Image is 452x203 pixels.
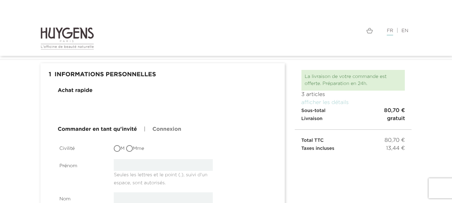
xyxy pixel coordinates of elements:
[55,159,109,170] label: Prénom
[301,153,405,163] iframe: PayPal Message 1
[301,108,326,113] span: Sous-total
[55,192,109,203] label: Nom
[384,136,405,144] span: 80,70 €
[46,68,280,82] h1: Informations personnelles
[126,145,144,152] label: Mme
[58,125,137,133] a: Commander en tant qu'invité
[387,115,405,123] span: gratuit
[301,100,349,105] a: afficher les détails
[40,27,94,50] img: Huygens logo
[144,127,146,132] span: |
[301,146,335,151] span: Taxes incluses
[301,116,323,121] span: Livraison
[301,138,324,143] span: Total TTC
[110,102,215,117] iframe: PayPal-paypal
[305,74,387,86] span: La livraison de votre commande est offerte. Préparation en 24h.
[384,107,405,115] span: 80,70 €
[58,87,93,95] div: Achat rapide
[46,68,55,82] span: 1
[386,144,405,153] span: 13,44 €
[231,27,412,35] div: |
[114,170,207,185] span: Seules les lettres et le point (.), suivi d'un espace, sont autorisés.
[55,142,109,152] label: Civilité
[114,145,124,152] label: M
[301,91,405,99] p: 3 articles
[152,125,181,133] a: Connexion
